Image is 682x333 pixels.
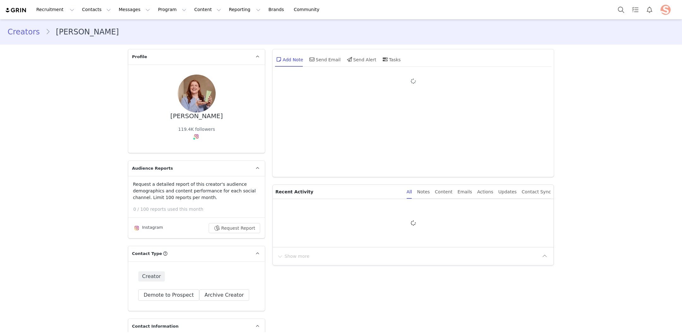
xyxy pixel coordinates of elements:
a: Community [290,3,326,17]
span: Creator [138,271,165,282]
a: Brands [265,3,290,17]
div: [PERSON_NAME] [170,112,223,120]
img: f99a58a2-e820-49b2-b1c6-889a8229352e.jpeg [661,5,671,15]
p: Request a detailed report of this creator's audience demographics and content performance for eac... [133,181,260,201]
a: Tasks [628,3,642,17]
button: Content [190,3,225,17]
button: Program [154,3,190,17]
button: Demote to Prospect [138,289,199,301]
div: Send Alert [346,52,376,67]
div: All [407,185,412,199]
img: instagram.svg [194,134,199,139]
div: Actions [477,185,493,199]
span: Profile [132,54,147,60]
img: instagram.svg [134,226,139,231]
div: Send Email [308,52,341,67]
p: Recent Activity [275,185,401,199]
button: Show more [277,251,310,261]
div: Add Note [275,52,303,67]
button: Profile [657,5,677,15]
div: 119.4K followers [178,126,215,133]
a: Creators [8,26,45,38]
span: Audience Reports [132,165,173,172]
button: Notifications [643,3,656,17]
div: Updates [498,185,517,199]
button: Reporting [225,3,264,17]
img: grin logo [5,7,27,13]
button: Recruitment [33,3,78,17]
span: Contact Type [132,251,162,257]
p: 0 / 100 reports used this month [133,206,265,213]
button: Contacts [78,3,115,17]
button: Request Report [209,223,260,233]
div: Contact Sync [522,185,551,199]
button: Messages [115,3,154,17]
span: Contact Information [132,323,178,330]
div: Emails [458,185,472,199]
img: b7297eb0-b3f3-46a5-8005-83e967e3375f.jpg [178,75,216,112]
button: Archive Creator [199,289,249,301]
button: Search [614,3,628,17]
div: Tasks [381,52,401,67]
div: Instagram [133,224,163,232]
div: Content [435,185,452,199]
div: Notes [417,185,430,199]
